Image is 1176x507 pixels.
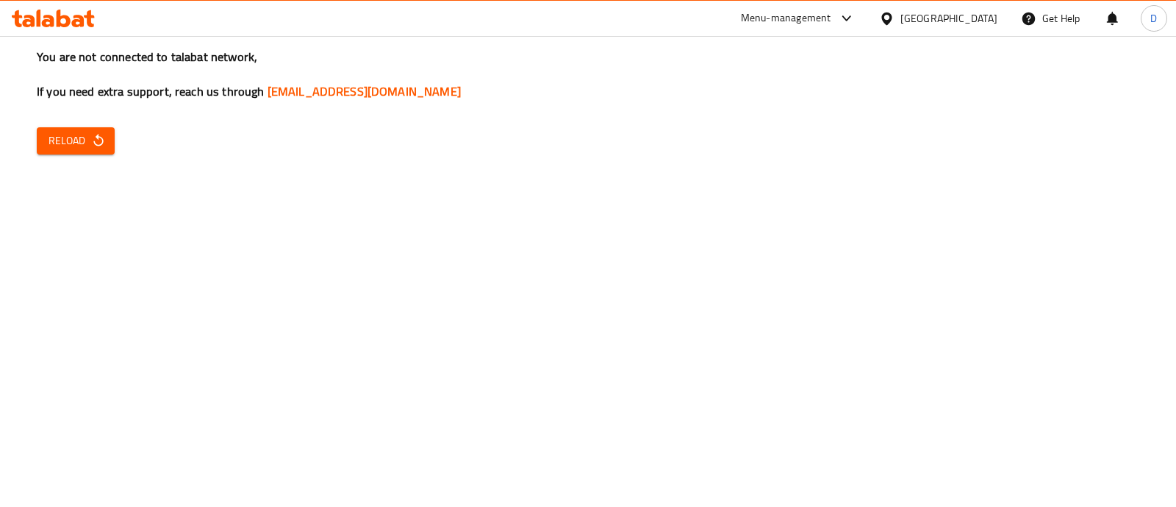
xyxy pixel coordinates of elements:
[268,80,461,102] a: [EMAIL_ADDRESS][DOMAIN_NAME]
[37,49,1139,100] h3: You are not connected to talabat network, If you need extra support, reach us through
[900,10,997,26] div: [GEOGRAPHIC_DATA]
[741,10,831,27] div: Menu-management
[1150,10,1157,26] span: D
[49,132,103,150] span: Reload
[37,127,115,155] button: Reload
